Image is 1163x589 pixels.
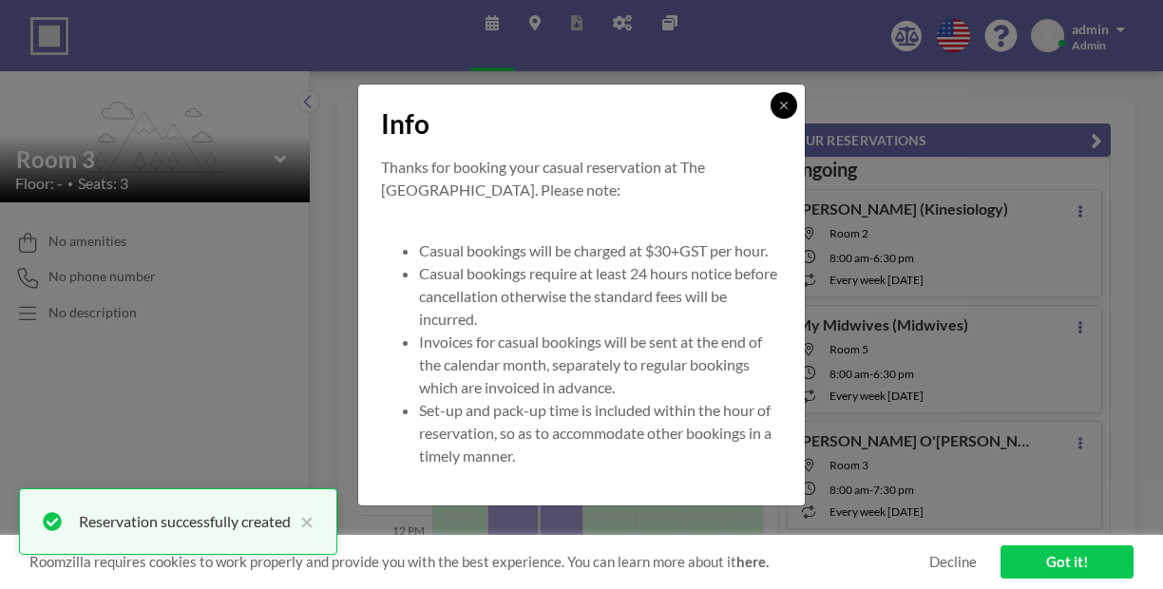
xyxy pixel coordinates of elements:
li: Casual bookings will be charged at $30+GST per hour. [419,239,782,262]
button: close [291,510,314,533]
a: Decline [929,553,977,571]
div: Reservation successfully created [79,510,291,533]
span: Info [381,107,429,141]
li: Invoices for casual bookings will be sent at the end of the calendar month, separately to regular... [419,331,782,399]
p: Thanks for booking your casual reservation at The [GEOGRAPHIC_DATA]. Please note: [381,156,782,201]
span: Roomzilla requires cookies to work properly and provide you with the best experience. You can lea... [29,553,929,571]
a: Got it! [1001,545,1134,579]
li: Casual bookings require at least 24 hours notice before cancellation otherwise the standard fees ... [419,262,782,331]
a: here. [736,553,769,570]
li: Set-up and pack-up time is included within the hour of reservation, so as to accommodate other bo... [419,399,782,467]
